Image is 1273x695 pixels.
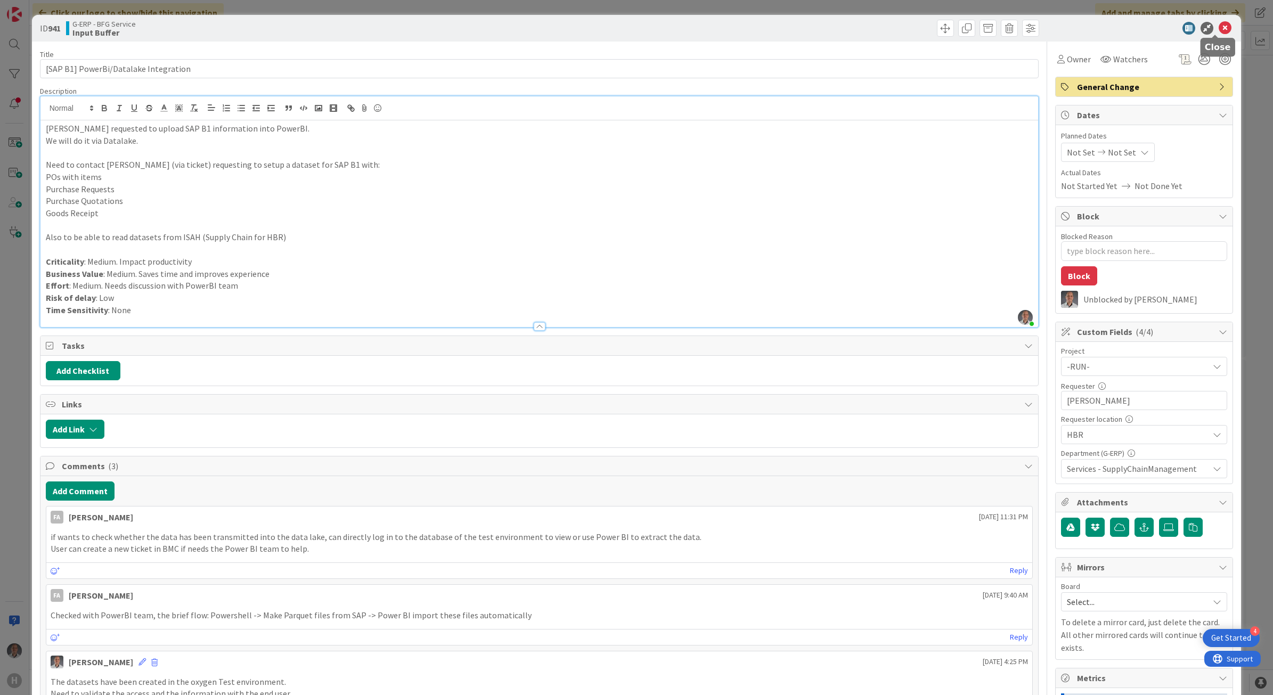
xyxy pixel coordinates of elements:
[1077,325,1213,338] span: Custom Fields
[40,50,54,59] label: Title
[108,461,118,471] span: ( 3 )
[46,231,1033,243] p: Also to be able to read datasets from ISAH (Supply Chain for HBR)
[1010,631,1028,644] a: Reply
[46,420,104,439] button: Add Link
[1108,146,1136,159] span: Not Set
[1061,179,1117,192] span: Not Started Yet
[48,23,61,34] b: 941
[1077,496,1213,509] span: Attachments
[1061,232,1113,241] label: Blocked Reason
[1136,326,1153,337] span: ( 4/4 )
[51,511,63,524] div: FA
[1061,583,1080,590] span: Board
[46,122,1033,135] p: [PERSON_NAME] requested to upload SAP B1 information into PowerBI.
[62,398,1019,411] span: Links
[1077,80,1213,93] span: General Change
[69,656,133,668] div: [PERSON_NAME]
[51,589,63,602] div: FA
[46,481,115,501] button: Add Comment
[1077,210,1213,223] span: Block
[1067,594,1203,609] span: Select...
[1135,179,1182,192] span: Not Done Yet
[62,460,1019,472] span: Comments
[62,339,1019,352] span: Tasks
[983,590,1028,601] span: [DATE] 9:40 AM
[46,361,120,380] button: Add Checklist
[1061,167,1227,178] span: Actual Dates
[979,511,1028,522] span: [DATE] 11:31 PM
[72,28,136,37] b: Input Buffer
[46,280,1033,292] p: : Medium. Needs discussion with PowerBI team
[1077,672,1213,684] span: Metrics
[46,171,1033,183] p: POs with items
[46,256,84,267] strong: Criticality
[46,159,1033,171] p: Need to contact [PERSON_NAME] (via ticket) requesting to setup a dataset for SAP B1 with:
[1010,564,1028,577] a: Reply
[22,2,48,14] span: Support
[1077,561,1213,574] span: Mirrors
[46,280,69,291] strong: Effort
[51,656,63,668] img: PS
[69,589,133,602] div: [PERSON_NAME]
[46,305,108,315] strong: Time Sensitivity
[69,511,133,524] div: [PERSON_NAME]
[51,543,1029,555] p: User can create a new ticket in BMC if needs the Power BI team to help.
[46,195,1033,207] p: Purchase Quotations
[51,676,1029,688] p: The datasets have been created in the oxygen Test environment.
[1061,616,1227,654] p: To delete a mirror card, just delete the card. All other mirrored cards will continue to exists.
[51,531,1029,543] p: if wants to check whether the data has been transmitted into the data lake, can directly log in t...
[51,609,1029,622] p: Checked with PowerBI team, the brief flow: Powershell -> Make Parquet files from SAP -> Power BI ...
[46,183,1033,195] p: Purchase Requests
[1061,291,1078,308] img: PS
[46,256,1033,268] p: : Medium. Impact productivity
[1061,449,1227,457] div: Department (G-ERP)
[1211,633,1251,643] div: Get Started
[1067,53,1091,66] span: Owner
[1205,42,1231,52] h5: Close
[46,292,96,303] strong: Risk of delay
[40,86,77,96] span: Description
[1061,266,1097,285] button: Block
[1083,295,1227,304] div: Unblocked by [PERSON_NAME]
[1018,310,1033,325] img: ZpNBD4BARTTTSPmcCHrinQHkN84PXMwn.jpg
[1061,415,1227,423] div: Requester location
[1067,427,1203,442] span: HBR
[46,268,103,279] strong: Business Value
[46,207,1033,219] p: Goods Receipt
[46,268,1033,280] p: : Medium. Saves time and improves experience
[1203,629,1260,647] div: Open Get Started checklist, remaining modules: 4
[72,20,136,28] span: G-ERP - BFG Service
[1061,130,1227,142] span: Planned Dates
[46,304,1033,316] p: : None
[40,59,1039,78] input: type card name here...
[1077,109,1213,121] span: Dates
[1250,626,1260,636] div: 4
[1067,462,1209,475] span: Services - SupplyChainManagement
[40,22,61,35] span: ID
[1061,381,1095,391] label: Requester
[983,656,1028,667] span: [DATE] 4:25 PM
[1061,347,1227,355] div: Project
[1067,146,1095,159] span: Not Set
[1113,53,1148,66] span: Watchers
[46,292,1033,304] p: : Low
[46,135,1033,147] p: We will do it via Datalake.
[1067,359,1203,374] span: -RUN-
